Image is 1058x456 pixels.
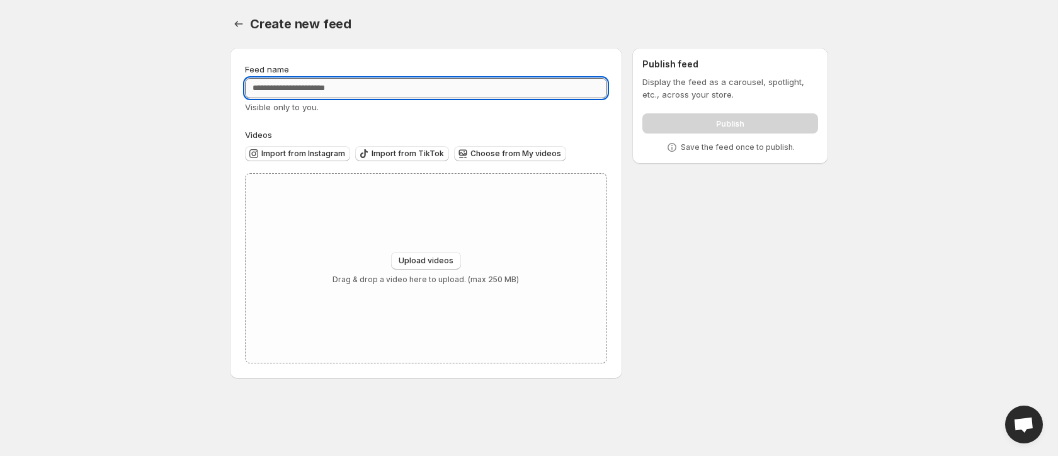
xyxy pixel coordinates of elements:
[642,76,818,101] p: Display the feed as a carousel, spotlight, etc., across your store.
[454,146,566,161] button: Choose from My videos
[1005,406,1043,443] a: Open chat
[372,149,444,159] span: Import from TikTok
[399,256,453,266] span: Upload videos
[681,142,795,152] p: Save the feed once to publish.
[245,146,350,161] button: Import from Instagram
[245,64,289,74] span: Feed name
[230,15,247,33] button: Settings
[642,58,818,71] h2: Publish feed
[391,252,461,270] button: Upload videos
[333,275,519,285] p: Drag & drop a video here to upload. (max 250 MB)
[355,146,449,161] button: Import from TikTok
[470,149,561,159] span: Choose from My videos
[250,16,351,31] span: Create new feed
[245,130,272,140] span: Videos
[261,149,345,159] span: Import from Instagram
[245,102,319,112] span: Visible only to you.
